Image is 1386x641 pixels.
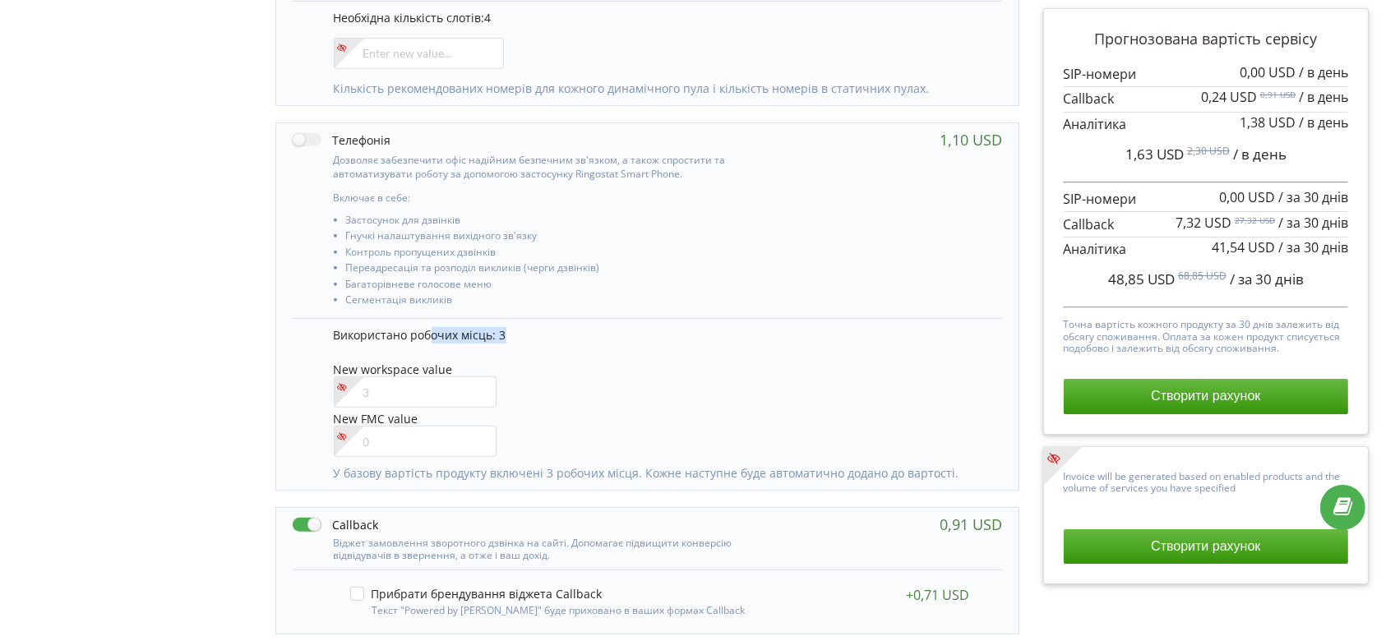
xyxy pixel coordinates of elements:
[1125,145,1184,164] span: 1,63 USD
[1187,144,1230,158] sup: 2,30 USD
[334,38,504,69] input: Enter new value...
[1176,214,1231,232] span: 7,32 USD
[346,230,790,246] li: Гнучкі налаштування вихідного зв'язку
[940,131,1002,148] div: 1,10 USD
[350,587,603,601] label: Прибрати брендування віджета Callback
[346,247,790,262] li: Контроль пропущених дзвінків
[334,426,497,457] input: 0
[1278,188,1348,206] span: / за 30 днів
[1299,88,1348,106] span: / в день
[1064,379,1349,413] button: Створити рахунок
[346,279,790,294] li: Багаторівневе голосове меню
[1278,214,1348,232] span: / за 30 днів
[334,376,497,408] input: 3
[1064,115,1349,134] p: Аналітика
[334,153,790,181] p: Дозволяє забезпечити офіс надійним безпечним зв'язком, а також спростити та автоматизувати роботу...
[1235,214,1275,226] sup: 27,32 USD
[485,10,492,25] span: 4
[293,533,790,561] div: Віджет замовлення зворотного дзвінка на сайті. Допомагає підвищити конверсію відвідувачів в зверн...
[1064,65,1349,84] p: SIP-номери
[334,191,790,205] p: Включає в себе:
[334,10,986,26] p: Необхідна кількість слотів:
[1278,238,1348,256] span: / за 30 днів
[1108,270,1175,288] span: 48,85 USD
[1240,113,1296,131] span: 1,38 USD
[334,327,506,343] span: Використано робочих місць: 3
[1260,89,1296,100] sup: 0,91 USD
[1064,29,1349,50] p: Прогнозована вартість сервісу
[346,262,790,278] li: Переадресація та розподіл викликів (черги дзвінків)
[1064,215,1349,234] p: Callback
[1240,63,1296,81] span: 0,00 USD
[334,81,986,97] p: Кількість рекомендованих номерів для кожного динамічного пула і кількість номерів в статичних пулах.
[334,411,418,427] span: New FMC value
[346,214,790,230] li: Застосунок для дзвінків
[350,601,784,616] div: Текст "Powered by [PERSON_NAME]" буде приховано в ваших формах Callback
[1212,238,1275,256] span: 41,54 USD
[1299,63,1348,81] span: / в день
[334,362,453,377] span: New workspace value
[940,516,1002,533] div: 0,91 USD
[293,516,379,533] label: Callback
[334,465,986,482] p: У базову вартість продукту включені 3 робочих місця. Кожне наступне буде автоматично додано до ва...
[1064,315,1349,354] p: Точна вартість кожного продукту за 30 днів залежить від обсягу споживання. Оплата за кожен продук...
[1064,529,1349,564] button: Створити рахунок
[1233,145,1287,164] span: / в день
[906,587,969,603] div: +0,71 USD
[1064,190,1349,209] p: SIP-номери
[293,131,391,149] label: Телефонія
[1064,90,1349,108] p: Callback
[1201,88,1257,106] span: 0,24 USD
[1178,269,1227,283] sup: 68,85 USD
[1064,467,1349,495] p: Invoice will be generated based on enabled products and the volume of services you have specified
[1219,188,1275,206] span: 0,00 USD
[1299,113,1348,131] span: / в день
[1230,270,1304,288] span: / за 30 днів
[346,294,790,310] li: Сегментація викликів
[1064,240,1349,259] p: Аналітика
